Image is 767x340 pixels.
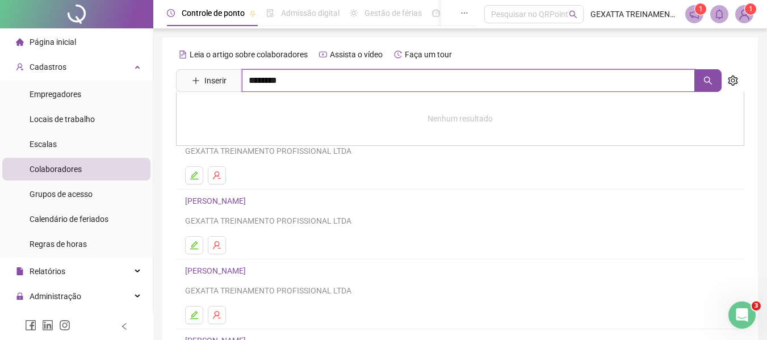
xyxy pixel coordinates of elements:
span: 1 [699,5,703,13]
span: ellipsis [460,9,468,17]
span: Controle de ponto [182,9,245,18]
span: history [394,51,402,58]
iframe: Intercom live chat [728,301,756,329]
span: Faça um tour [405,50,452,59]
span: Regras de horas [30,240,87,249]
span: Locais de trabalho [30,115,95,124]
span: youtube [319,51,327,58]
span: Grupos de acesso [30,190,93,199]
span: Leia o artigo sobre colaboradores [190,50,308,59]
span: Escalas [30,140,57,149]
button: Inserir [183,72,236,90]
div: GEXATTA TREINAMENTO PROFISSIONAL LTDA [185,215,735,227]
span: linkedin [42,320,53,331]
span: setting [728,75,738,86]
a: [PERSON_NAME] [185,196,249,205]
span: lock [16,292,24,300]
span: edit [190,241,199,250]
span: 1 [749,5,753,13]
span: sun [350,9,358,17]
span: edit [190,310,199,320]
span: plus [192,77,200,85]
span: 3 [752,301,761,310]
span: Cadastros [30,62,66,72]
span: Calendário de feriados [30,215,108,224]
span: Colaboradores [30,165,82,174]
span: Gestão de férias [364,9,422,18]
span: file-done [266,9,274,17]
span: Administração [30,292,81,301]
sup: 1 [695,3,706,15]
span: Admissão digital [281,9,340,18]
span: facebook [25,320,36,331]
span: Empregadores [30,90,81,99]
span: clock-circle [167,9,175,17]
a: [PERSON_NAME] [185,266,249,275]
span: file [16,267,24,275]
span: Relatórios [30,267,65,276]
span: Assista o vídeo [330,50,383,59]
span: file-text [179,51,187,58]
span: search [569,10,577,19]
div: GEXATTA TREINAMENTO PROFISSIONAL LTDA [185,284,735,297]
span: home [16,38,24,46]
span: user-delete [212,241,221,250]
span: user-add [16,63,24,71]
span: edit [190,171,199,180]
span: Página inicial [30,37,76,47]
div: GEXATTA TREINAMENTO PROFISSIONAL LTDA [185,145,735,157]
span: bell [714,9,724,19]
span: pushpin [249,10,256,17]
span: search [703,76,712,85]
span: Nenhum resultado [427,114,493,123]
span: Inserir [204,74,227,87]
sup: Atualize o seu contato no menu Meus Dados [745,3,756,15]
span: instagram [59,320,70,331]
span: left [120,322,128,330]
span: user-delete [212,171,221,180]
span: dashboard [432,9,440,17]
span: user-delete [212,310,221,320]
span: GEXATTA TREINAMENTO PROFISSIONAL LTDA [590,8,678,20]
img: 3599 [736,6,753,23]
span: notification [689,9,699,19]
